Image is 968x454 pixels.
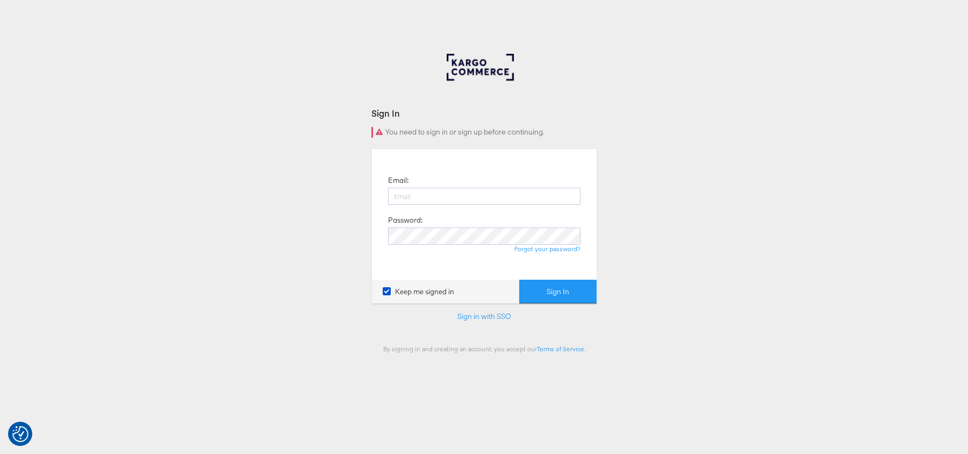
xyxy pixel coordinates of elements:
div: Sign In [371,107,597,119]
input: Email [388,188,580,205]
label: Password: [388,215,422,225]
label: Email: [388,175,408,186]
label: Keep me signed in [383,287,454,297]
img: Revisit consent button [12,426,28,442]
a: Terms of Service [537,345,584,353]
a: Sign in with SSO [457,311,511,321]
div: You need to sign in or sign up before continuing. [371,127,597,138]
button: Consent Preferences [12,426,28,442]
button: Sign In [519,280,597,304]
div: By signing in and creating an account, you accept our . [371,345,597,353]
a: Forgot your password? [514,245,580,253]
